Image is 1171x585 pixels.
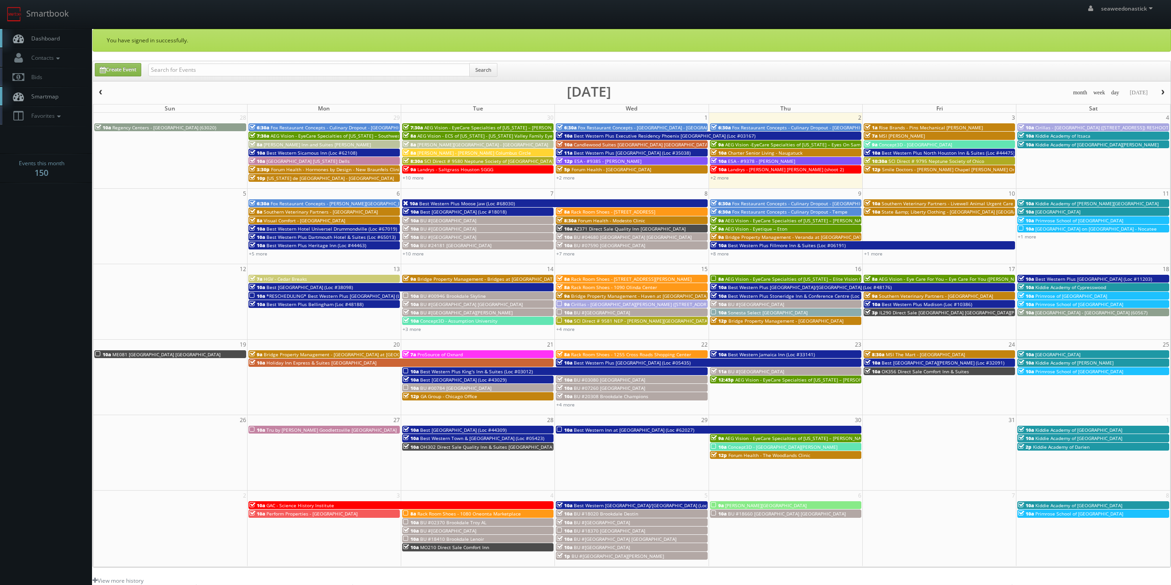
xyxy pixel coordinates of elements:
span: Kiddie Academy of Itsaca [1035,133,1090,139]
span: 10a [865,150,880,156]
span: Primrose of [GEOGRAPHIC_DATA] [1035,293,1107,299]
span: Kiddie Academy of [PERSON_NAME][GEOGRAPHIC_DATA] [1035,200,1159,207]
span: 12p [865,166,881,173]
span: Rack Room Shoes - 1255 Cross Roads Shopping Center [571,351,691,358]
button: day [1108,87,1123,98]
span: Favorites [27,112,63,120]
span: BU #[GEOGRAPHIC_DATA] [GEOGRAPHIC_DATA] [420,301,523,307]
span: AEG Vision - EyeCare Specialties of [US_STATE] – [PERSON_NAME] Ridge Eye Care [725,435,904,441]
span: 10a [1018,133,1034,139]
span: Concept3D - [GEOGRAPHIC_DATA][PERSON_NAME] [728,444,837,450]
span: *RESCHEDULING* Best Western Plus [GEOGRAPHIC_DATA] (Loc #05521) [266,293,425,299]
span: Holiday Inn Express & Suites [GEOGRAPHIC_DATA] [266,359,376,366]
span: 10a [403,376,419,383]
a: +1 more [864,250,883,257]
span: 8a [403,133,416,139]
a: +4 more [556,326,575,332]
span: AEG Vision - EyeCare Specialties of [US_STATE] – [PERSON_NAME] Eye Care [725,217,890,224]
span: BU #[GEOGRAPHIC_DATA][PERSON_NAME] [420,309,513,316]
span: 10a [249,510,265,517]
span: 10a [1018,351,1034,358]
span: Fox Restaurant Concepts - Culinary Dropout - [GEOGRAPHIC_DATA] [732,124,877,131]
span: Forum Health - [GEOGRAPHIC_DATA] [571,166,651,173]
span: 9a [557,301,570,307]
span: 7a [865,133,877,139]
span: 8a [557,276,570,282]
span: [GEOGRAPHIC_DATA] on [GEOGRAPHIC_DATA] - Nocatee [1035,226,1157,232]
span: 10a [1018,435,1034,441]
span: Fox Restaurant Concepts - Culinary Dropout - [GEOGRAPHIC_DATA] [732,200,877,207]
span: Rack Room Shoes - 1080 Oneonta Marketplace [417,510,521,517]
span: 10a [711,351,727,358]
span: [PERSON_NAME] Inn and Suites [PERSON_NAME] [264,141,371,148]
span: Landrys - Saltgrass Houston SGGG [417,166,493,173]
span: Best Western Plus North Houston Inn & Suites (Loc #44475) [882,150,1015,156]
span: 10a [1018,293,1034,299]
span: [US_STATE] de [GEOGRAPHIC_DATA] - [GEOGRAPHIC_DATA] [267,175,394,181]
span: 8a [403,510,416,517]
span: Best Western Plus Madison (Loc #10386) [882,301,972,307]
span: OH302 Direct Sale Quality Inn & Suites [GEOGRAPHIC_DATA] - [GEOGRAPHIC_DATA] [420,444,603,450]
span: 10a [557,510,572,517]
span: 6:30a [249,200,269,207]
span: Kiddie Academy of Darien [1033,444,1090,450]
span: Southern Veterinary Partners - Livewell Animal Urgent Care of [GEOGRAPHIC_DATA] [882,200,1065,207]
span: 11a [557,150,572,156]
span: Best Western Plus [GEOGRAPHIC_DATA] (Loc #11203) [1035,276,1152,282]
span: 10a [403,435,419,441]
span: 10a [403,385,419,391]
span: 12:45p [711,376,734,383]
span: 10a [1018,200,1034,207]
span: Primrose School of [GEOGRAPHIC_DATA] [1035,510,1123,517]
span: [GEOGRAPHIC_DATA] [1035,351,1080,358]
input: Search for Events [148,64,470,76]
a: +4 more [556,401,575,408]
span: 9a [711,217,724,224]
span: Charter Senior Living - Naugatuck [728,150,802,156]
span: AEG Vision - Eyetique – Eton [725,226,787,232]
span: 6:30a [557,124,577,131]
span: 8a [557,351,570,358]
span: Best Western Inn at [GEOGRAPHIC_DATA] (Loc #62027) [574,427,694,433]
span: BU #[GEOGRAPHIC_DATA] [420,226,476,232]
span: 10a [1018,309,1034,316]
span: OK356 Direct Sale Comfort Inn & Suites [882,368,969,375]
span: Rack Room Shoes - [STREET_ADDRESS][PERSON_NAME] [571,276,692,282]
span: Best Western Town & [GEOGRAPHIC_DATA] (Loc #05423) [420,435,544,441]
span: Southern Veterinary Partners - [GEOGRAPHIC_DATA] [264,209,378,215]
span: [PERSON_NAME] - [PERSON_NAME] Columbus Circle [417,150,531,156]
span: 9a [865,141,877,148]
span: 8a [249,141,262,148]
span: Concept3D - [GEOGRAPHIC_DATA] [879,141,952,148]
span: AEG Vision - EyeCare Specialties of [US_STATE] – [PERSON_NAME] Eye Clinic [424,124,591,131]
span: 10a [1018,209,1034,215]
span: Forum Health - The Woodlands Clinic [728,452,810,458]
span: Fox Restaurant Concepts - [GEOGRAPHIC_DATA] - [GEOGRAPHIC_DATA] [578,124,731,131]
span: 10a [403,293,419,299]
span: 10a [403,226,419,232]
span: Southern Veterinary Partners - [GEOGRAPHIC_DATA] [879,293,993,299]
span: 7:30a [403,124,423,131]
span: Bridge Property Management - [GEOGRAPHIC_DATA] at [GEOGRAPHIC_DATA] [264,351,431,358]
span: 10a [557,242,572,249]
span: 9a [403,276,416,282]
span: Candlewood Suites [GEOGRAPHIC_DATA] [GEOGRAPHIC_DATA] [574,141,709,148]
span: Best [GEOGRAPHIC_DATA] (Loc #18018) [420,209,507,215]
span: 10p [249,175,265,181]
span: ProSource of Oxnard [417,351,463,358]
img: smartbook-logo.png [7,7,22,22]
span: 7a [403,351,416,358]
span: 10a [557,393,572,400]
span: Fox Restaurant Concepts - [PERSON_NAME][GEOGRAPHIC_DATA] [271,200,411,207]
span: BU #[GEOGRAPHIC_DATA] [574,309,630,316]
span: 10a [711,301,727,307]
span: AZ371 Direct Sale Quality Inn [GEOGRAPHIC_DATA] [574,226,686,232]
span: 10a [249,150,265,156]
span: 6:30a [711,200,731,207]
a: +1 more [1018,233,1036,240]
button: week [1090,87,1108,98]
a: +3 more [403,326,421,332]
span: BU #07590 [GEOGRAPHIC_DATA] [574,242,645,249]
span: 9a [711,226,724,232]
span: Best Western Plus Stoneridge Inn & Conference Centre (Loc #66085) [728,293,879,299]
